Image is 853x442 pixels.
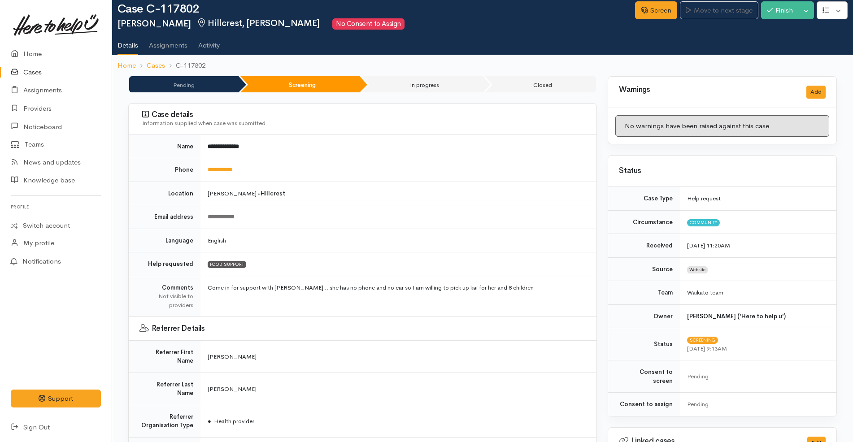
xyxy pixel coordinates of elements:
button: Finish [761,1,799,20]
span: [PERSON_NAME] » [208,190,285,197]
td: Location [129,182,200,205]
span: Community [687,219,720,226]
td: Name [129,135,200,158]
td: Comments [129,276,200,317]
span: Hillcrest, [PERSON_NAME] [196,17,320,29]
h3: Referrer Details [139,324,586,333]
div: Pending [687,400,826,409]
td: Consent to screen [608,360,680,393]
li: Screening [240,76,360,92]
td: Language [129,229,200,252]
div: No warnings have been raised against this case [615,115,829,137]
td: Referrer First Name [129,340,200,373]
button: Support [11,390,101,408]
div: Not visible to providers [139,292,193,309]
td: Come in for support with [PERSON_NAME] .. she has no phone and no car so I am willing to pick up ... [200,276,596,317]
td: Case Type [608,187,680,210]
span: [PERSON_NAME] [208,353,257,360]
td: Help requested [129,252,200,276]
span: FOOD SUPPORT [208,261,246,268]
td: Status [608,328,680,360]
a: Move to next stage [680,1,758,20]
a: Activity [198,30,220,55]
h3: Status [619,167,826,175]
b: [PERSON_NAME] ('Here to help u') [687,312,786,320]
a: Cases [147,61,165,71]
span: No Consent to Assign [332,18,404,30]
span: Screening [687,337,718,344]
h3: Case details [142,110,586,119]
li: In progress [361,76,483,92]
div: Information supplied when case was submitted [142,119,586,128]
h1: Case C-117802 [118,3,635,16]
td: Email address [129,205,200,229]
li: Closed [485,76,596,92]
span: Health provider [208,417,254,425]
span: Website [687,266,708,273]
a: Assignments [149,30,187,55]
td: Consent to assign [608,393,680,416]
td: Help request [680,187,836,210]
td: Referrer Last Name [129,373,200,405]
div: Pending [687,372,826,381]
h6: Profile [11,201,101,213]
td: Received [608,234,680,258]
td: Source [608,257,680,281]
a: Screen [635,1,677,20]
a: Details [118,30,138,56]
li: C-117802 [165,61,205,71]
a: Home [118,61,136,71]
td: Team [608,281,680,305]
span: [PERSON_NAME] [208,385,257,393]
td: Circumstance [608,210,680,234]
button: Add [806,86,826,99]
td: English [200,229,596,252]
td: Referrer Organisation Type [129,405,200,437]
h2: [PERSON_NAME] [118,18,635,30]
span: Waikato team [687,289,723,296]
time: [DATE] 11:20AM [687,242,730,249]
div: [DATE] 9:13AM [687,344,826,353]
span: ● [208,417,211,425]
b: Hillcrest [261,190,285,197]
nav: breadcrumb [112,55,853,76]
li: Pending [129,76,239,92]
td: Phone [129,158,200,182]
h3: Warnings [619,86,796,94]
td: Owner [608,304,680,328]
